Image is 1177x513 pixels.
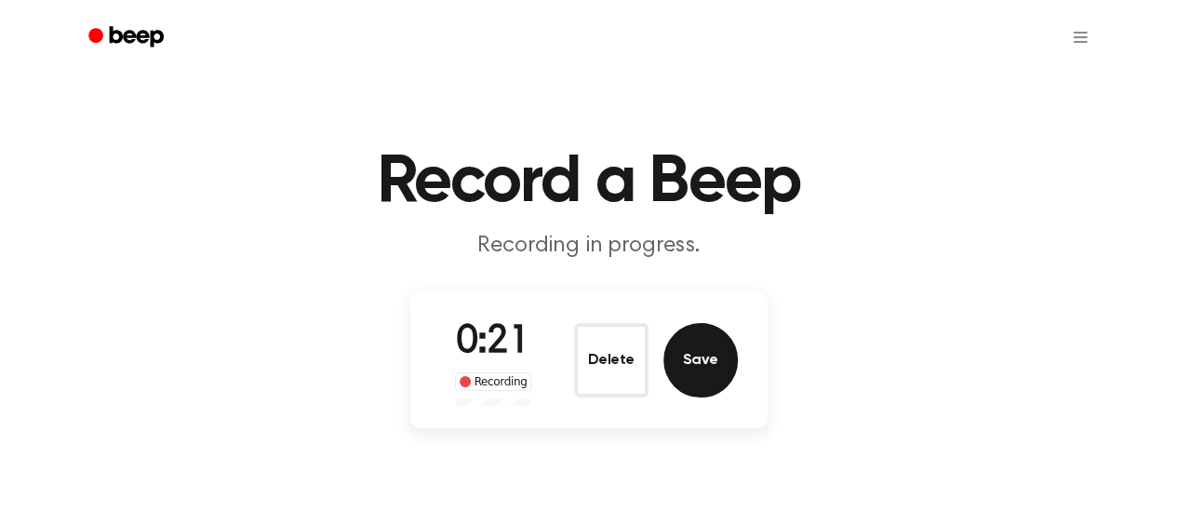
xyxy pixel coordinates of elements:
span: 0:21 [456,323,530,362]
h1: Record a Beep [113,149,1065,216]
button: Delete Audio Record [574,323,649,398]
button: Save Audio Record [663,323,738,398]
p: Recording in progress. [232,231,946,262]
div: Recording [455,372,532,391]
a: Beep [75,20,181,56]
button: Open menu [1058,15,1103,60]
